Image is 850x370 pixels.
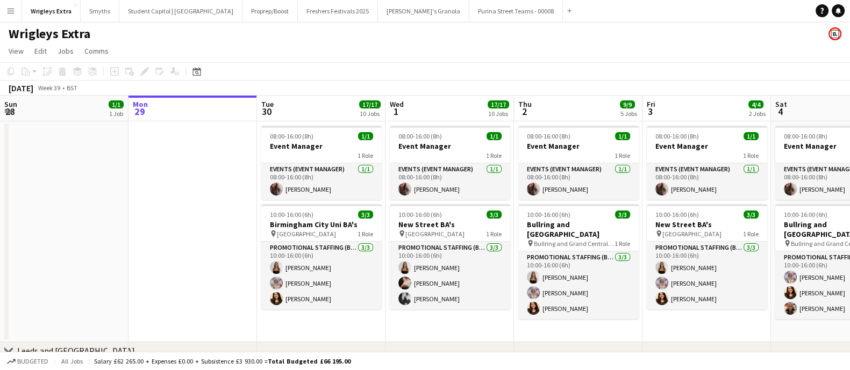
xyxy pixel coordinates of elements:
span: Comms [84,46,109,56]
span: View [9,46,24,56]
span: Wed [390,99,404,109]
span: 1 Role [486,230,502,238]
span: 1 Role [743,151,759,159]
app-job-card: 08:00-16:00 (8h)1/1Event Manager1 RoleEvents (Event Manager)1/108:00-16:00 (8h)[PERSON_NAME] [390,126,510,200]
span: 10:00-16:00 (6h) [527,211,570,219]
span: 17/17 [488,100,509,108]
span: All jobs [59,357,85,365]
span: 08:00-16:00 (8h) [270,132,313,140]
div: [DATE] [9,83,33,93]
span: Edit [34,46,47,56]
span: 10:00-16:00 (6h) [270,211,313,219]
app-job-card: 08:00-16:00 (8h)1/1Event Manager1 RoleEvents (Event Manager)1/108:00-16:00 (8h)[PERSON_NAME] [261,126,382,200]
button: [PERSON_NAME]'s Granola [378,1,469,21]
span: Sun [4,99,17,109]
span: 1 Role [743,230,759,238]
span: [GEOGRAPHIC_DATA] [662,230,722,238]
app-card-role: Promotional Staffing (Brand Ambassadors)3/310:00-16:00 (6h)[PERSON_NAME][PERSON_NAME][PERSON_NAME] [647,242,767,309]
button: Wrigleys Extra [22,1,81,21]
button: Budgeted [5,356,50,367]
app-user-avatar: Bounce Activations Ltd [828,27,841,40]
span: Week 39 [35,84,62,92]
h3: Event Manager [261,141,382,151]
app-job-card: 10:00-16:00 (6h)3/3New Street BA's [GEOGRAPHIC_DATA]1 RolePromotional Staffing (Brand Ambassadors... [390,204,510,309]
span: 10:00-16:00 (6h) [655,211,699,219]
h3: Birmingham City Uni BA's [261,220,382,229]
h3: New Street BA's [647,220,767,229]
div: 1 Job [109,110,123,118]
a: Jobs [53,44,78,58]
span: 3/3 [744,211,759,219]
span: 2 [517,105,532,118]
button: Student Capitol | [GEOGRAPHIC_DATA] [119,1,242,21]
span: 1 Role [486,151,502,159]
app-card-role: Promotional Staffing (Brand Ambassadors)3/310:00-16:00 (6h)[PERSON_NAME][PERSON_NAME][PERSON_NAME] [390,242,510,309]
a: Comms [80,44,113,58]
app-job-card: 10:00-16:00 (6h)3/3Bullring and [GEOGRAPHIC_DATA] Bullring and Grand Central BA's1 RolePromotiona... [518,204,639,319]
span: 1 Role [615,151,630,159]
span: Sat [775,99,787,109]
span: Mon [133,99,148,109]
h3: Event Manager [390,141,510,151]
span: 17/17 [359,100,381,108]
div: 2 Jobs [749,110,766,118]
span: 29 [131,105,148,118]
span: 3/3 [615,211,630,219]
span: 08:00-16:00 (8h) [527,132,570,140]
app-job-card: 08:00-16:00 (8h)1/1Event Manager1 RoleEvents (Event Manager)1/108:00-16:00 (8h)[PERSON_NAME] [518,126,639,200]
span: Budgeted [17,358,48,365]
span: Total Budgeted £66 195.00 [268,357,351,365]
app-job-card: 10:00-16:00 (6h)3/3Birmingham City Uni BA's [GEOGRAPHIC_DATA]1 RolePromotional Staffing (Brand Am... [261,204,382,309]
button: Proprep/Boost [242,1,298,21]
app-card-role: Events (Event Manager)1/108:00-16:00 (8h)[PERSON_NAME] [647,163,767,200]
app-card-role: Events (Event Manager)1/108:00-16:00 (8h)[PERSON_NAME] [390,163,510,200]
app-card-role: Promotional Staffing (Brand Ambassadors)3/310:00-16:00 (6h)[PERSON_NAME][PERSON_NAME][PERSON_NAME] [261,242,382,309]
span: 4/4 [748,100,763,108]
span: 1/1 [615,132,630,140]
span: 1/1 [744,132,759,140]
span: 1/1 [109,100,124,108]
div: Salary £62 265.00 + Expenses £0.00 + Subsistence £3 930.00 = [94,357,351,365]
button: Freshers Festivals 2025 [298,1,378,21]
h3: Bullring and [GEOGRAPHIC_DATA] [518,220,639,239]
app-job-card: 10:00-16:00 (6h)3/3New Street BA's [GEOGRAPHIC_DATA]1 RolePromotional Staffing (Brand Ambassadors... [647,204,767,309]
h3: Event Manager [647,141,767,151]
app-job-card: 08:00-16:00 (8h)1/1Event Manager1 RoleEvents (Event Manager)1/108:00-16:00 (8h)[PERSON_NAME] [647,126,767,200]
span: 4 [774,105,787,118]
a: Edit [30,44,51,58]
span: 1 [388,105,404,118]
h3: New Street BA's [390,220,510,229]
div: BST [67,84,77,92]
app-card-role: Events (Event Manager)1/108:00-16:00 (8h)[PERSON_NAME] [261,163,382,200]
span: 3/3 [487,211,502,219]
span: [GEOGRAPHIC_DATA] [277,230,336,238]
span: 28 [3,105,17,118]
span: 08:00-16:00 (8h) [655,132,699,140]
span: 1 Role [358,230,373,238]
span: Jobs [58,46,74,56]
span: 1 Role [358,151,373,159]
div: 5 Jobs [620,110,637,118]
span: 10:00-16:00 (6h) [784,211,827,219]
span: 30 [260,105,274,118]
span: Thu [518,99,532,109]
button: Smyths [81,1,119,21]
span: 9/9 [620,100,635,108]
span: [GEOGRAPHIC_DATA] [405,230,465,238]
span: 3 [645,105,655,118]
span: Bullring and Grand Central BA's [534,240,615,248]
div: 10 Jobs [360,110,380,118]
div: 10 Jobs [488,110,509,118]
span: 1/1 [358,132,373,140]
app-card-role: Events (Event Manager)1/108:00-16:00 (8h)[PERSON_NAME] [518,163,639,200]
app-card-role: Promotional Staffing (Brand Ambassadors)3/310:00-16:00 (6h)[PERSON_NAME][PERSON_NAME][PERSON_NAME] [518,251,639,319]
h1: Wrigleys Extra [9,26,90,42]
button: Purina Street Teams - 00008 [469,1,563,21]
